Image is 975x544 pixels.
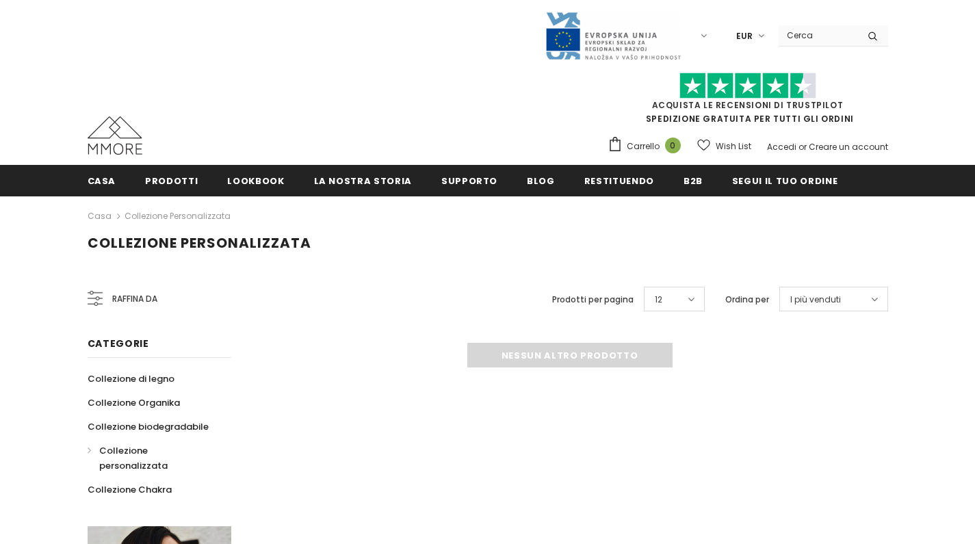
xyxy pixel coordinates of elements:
[732,165,837,196] a: Segui il tuo ordine
[779,25,857,45] input: Search Site
[88,415,209,439] a: Collezione biodegradabile
[88,439,216,478] a: Collezione personalizzata
[627,140,660,153] span: Carrello
[88,483,172,496] span: Collezione Chakra
[88,420,209,433] span: Collezione biodegradabile
[655,293,662,307] span: 12
[88,233,311,252] span: Collezione personalizzata
[99,444,168,472] span: Collezione personalizzata
[88,372,174,385] span: Collezione di legno
[584,165,654,196] a: Restituendo
[584,174,654,187] span: Restituendo
[88,174,116,187] span: Casa
[545,11,681,61] img: Javni Razpis
[227,165,284,196] a: Lookbook
[145,165,198,196] a: Prodotti
[112,292,157,307] span: Raffina da
[441,174,497,187] span: supporto
[608,79,888,125] span: SPEDIZIONE GRATUITA PER TUTTI GLI ORDINI
[809,141,888,153] a: Creare un account
[665,138,681,153] span: 0
[790,293,841,307] span: I più venduti
[88,396,180,409] span: Collezione Organika
[736,29,753,43] span: EUR
[88,391,180,415] a: Collezione Organika
[684,165,703,196] a: B2B
[697,134,751,158] a: Wish List
[725,293,769,307] label: Ordina per
[608,136,688,157] a: Carrello 0
[125,210,231,222] a: Collezione personalizzata
[88,208,112,224] a: Casa
[527,174,555,187] span: Blog
[716,140,751,153] span: Wish List
[441,165,497,196] a: supporto
[314,174,412,187] span: La nostra storia
[314,165,412,196] a: La nostra storia
[227,174,284,187] span: Lookbook
[545,29,681,41] a: Javni Razpis
[552,293,634,307] label: Prodotti per pagina
[88,337,149,350] span: Categorie
[684,174,703,187] span: B2B
[88,165,116,196] a: Casa
[679,73,816,99] img: Fidati di Pilot Stars
[88,367,174,391] a: Collezione di legno
[767,141,796,153] a: Accedi
[652,99,844,111] a: Acquista le recensioni di TrustPilot
[732,174,837,187] span: Segui il tuo ordine
[145,174,198,187] span: Prodotti
[798,141,807,153] span: or
[88,478,172,502] a: Collezione Chakra
[527,165,555,196] a: Blog
[88,116,142,155] img: Casi MMORE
